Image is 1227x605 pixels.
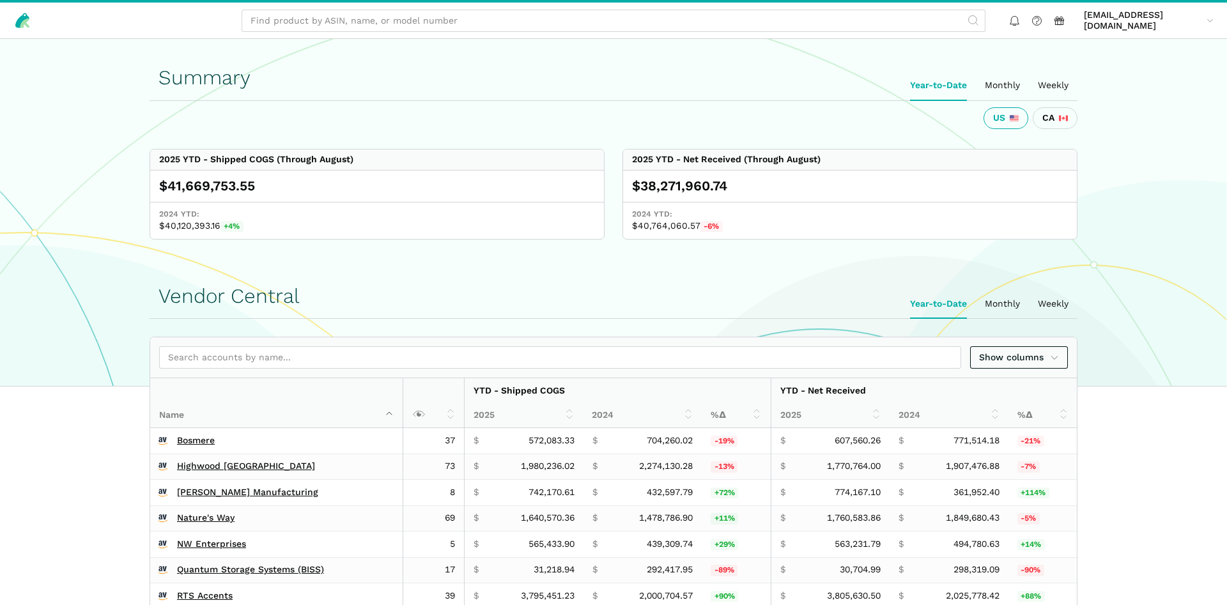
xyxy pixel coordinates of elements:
[474,435,479,447] span: $
[159,177,595,195] div: $41,669,753.55
[711,565,737,576] span: -89%
[521,512,575,524] span: 1,640,570.36
[177,435,215,447] a: Bosmere
[976,71,1029,100] ui-tab: Monthly
[1008,428,1077,454] td: -21.25%
[150,378,403,428] th: Name : activate to sort column descending
[592,487,598,498] span: $
[946,461,999,472] span: 1,907,476.88
[771,403,890,428] th: 2025: activate to sort column ascending
[177,512,235,524] a: Nature's Way
[647,539,693,550] span: 439,309.74
[403,505,465,532] td: 69
[711,487,738,499] span: +72%
[835,487,881,498] span: 774,167.10
[177,487,318,498] a: [PERSON_NAME] Manufacturing
[534,564,575,576] span: 31,218.94
[1029,71,1077,100] ui-tab: Weekly
[827,512,881,524] span: 1,760,583.86
[899,487,904,498] span: $
[1042,112,1054,124] span: CA
[647,487,693,498] span: 432,597.79
[159,209,595,220] span: 2024 YTD:
[1008,557,1077,583] td: -89.71%
[521,590,575,602] span: 3,795,451.23
[702,403,771,428] th: %Δ: activate to sort column ascending
[159,220,595,233] span: $40,120,393.16
[647,435,693,447] span: 704,260.02
[632,209,1068,220] span: 2024 YTD:
[177,564,324,576] a: Quantum Storage Systems (BISS)
[835,539,881,550] span: 563,231.79
[403,480,465,506] td: 8
[1084,10,1202,32] span: [EMAIL_ADDRESS][DOMAIN_NAME]
[1017,539,1045,551] span: +14%
[711,591,738,602] span: +90%
[403,428,465,454] td: 37
[840,564,881,576] span: 30,704.99
[177,590,233,602] a: RTS Accents
[827,461,881,472] span: 1,770,764.00
[177,539,246,550] a: NW Enterprises
[639,590,693,602] span: 2,000,704.57
[890,403,1008,428] th: 2024: activate to sort column ascending
[159,154,353,165] div: 2025 YTD - Shipped COGS (Through August)
[1008,454,1077,480] td: -7.17%
[1017,487,1049,499] span: +114%
[1017,591,1045,602] span: +88%
[474,487,479,498] span: $
[632,154,821,165] div: 2025 YTD - Net Received (Through August)
[592,512,598,524] span: $
[1008,505,1077,532] td: -4.82%
[474,461,479,472] span: $
[529,435,575,447] span: 572,083.33
[474,539,479,550] span: $
[647,564,693,576] span: 292,417.95
[639,512,693,524] span: 1,478,786.90
[403,532,465,558] td: 5
[979,351,1060,364] span: Show columns
[403,378,465,428] th: : activate to sort column ascending
[403,557,465,583] td: 17
[953,435,999,447] span: 771,514.18
[711,539,738,551] span: +29%
[700,221,723,233] span: -6%
[1010,114,1019,123] img: 226-united-states-3a775d967d35a21fe9d819e24afa6dfbf763e8f1ec2e2b5a04af89618ae55acb.svg
[158,285,1069,307] h1: Vendor Central
[632,220,1068,233] span: $40,764,060.57
[780,564,785,576] span: $
[993,112,1005,124] span: US
[899,564,904,576] span: $
[780,487,785,498] span: $
[899,512,904,524] span: $
[1008,532,1077,558] td: 13.83%
[474,385,565,395] strong: YTD - Shipped COGS
[529,487,575,498] span: 742,170.61
[780,539,785,550] span: $
[220,221,243,233] span: +4%
[242,10,985,32] input: Find product by ASIN, name, or model number
[702,557,771,583] td: -89.32%
[474,564,479,576] span: $
[899,461,904,472] span: $
[159,346,961,369] input: Search accounts by name...
[592,564,598,576] span: $
[521,461,575,472] span: 1,980,236.02
[592,461,598,472] span: $
[403,454,465,480] td: 73
[465,403,583,428] th: 2025: activate to sort column ascending
[702,428,771,454] td: -18.77%
[702,480,771,506] td: 71.56%
[1008,403,1077,428] th: %Δ: activate to sort column ascending
[1017,565,1044,576] span: -90%
[953,564,999,576] span: 298,319.09
[158,66,1069,89] h1: Summary
[780,385,866,395] strong: YTD - Net Received
[780,590,785,602] span: $
[702,505,771,532] td: 10.94%
[177,461,315,472] a: Highwood [GEOGRAPHIC_DATA]
[899,539,904,550] span: $
[953,539,999,550] span: 494,780.63
[1059,114,1068,123] img: 243-canada-6dcbff6b5ddfbc3d576af9e026b5d206327223395eaa30c1e22b34077c083801.svg
[702,454,771,480] td: -12.92%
